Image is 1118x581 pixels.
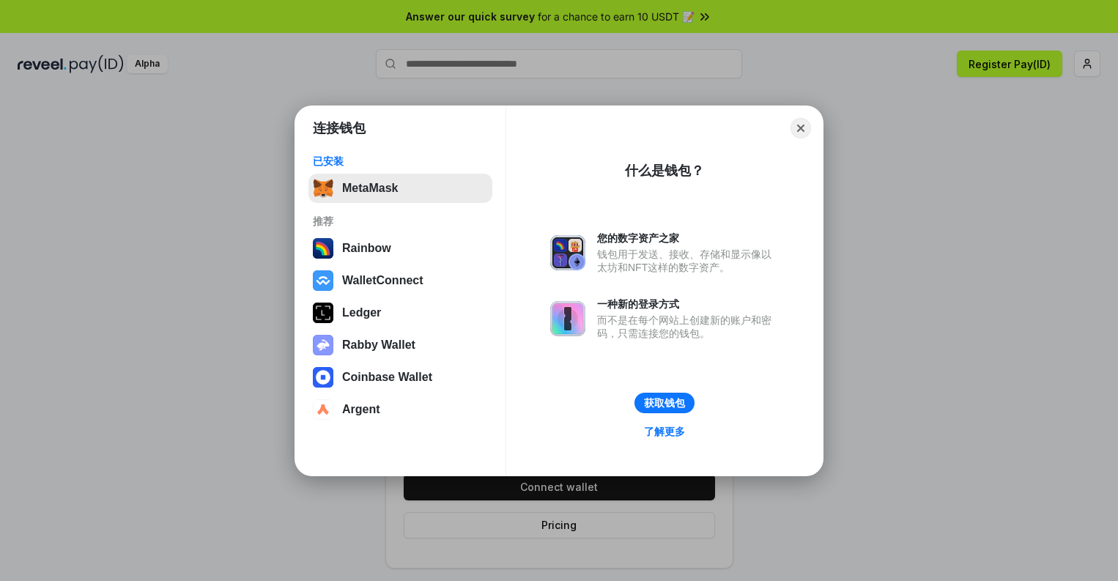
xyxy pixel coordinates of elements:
img: svg+xml,%3Csvg%20xmlns%3D%22http%3A%2F%2Fwww.w3.org%2F2000%2Fsvg%22%20width%3D%2228%22%20height%3... [313,303,333,323]
div: Rabby Wallet [342,338,415,352]
div: WalletConnect [342,274,423,287]
button: 获取钱包 [634,393,695,413]
div: Coinbase Wallet [342,371,432,384]
img: svg+xml,%3Csvg%20fill%3D%22none%22%20height%3D%2233%22%20viewBox%3D%220%200%2035%2033%22%20width%... [313,178,333,199]
button: Close [791,118,811,138]
img: svg+xml,%3Csvg%20xmlns%3D%22http%3A%2F%2Fwww.w3.org%2F2000%2Fsvg%22%20fill%3D%22none%22%20viewBox... [313,335,333,355]
button: Rabby Wallet [308,330,492,360]
button: Coinbase Wallet [308,363,492,392]
div: 了解更多 [644,425,685,438]
button: WalletConnect [308,266,492,295]
h1: 连接钱包 [313,119,366,137]
div: 已安装 [313,155,488,168]
img: svg+xml,%3Csvg%20width%3D%22120%22%20height%3D%22120%22%20viewBox%3D%220%200%20120%20120%22%20fil... [313,238,333,259]
div: 什么是钱包？ [625,162,704,180]
div: 您的数字资产之家 [597,232,779,245]
img: svg+xml,%3Csvg%20width%3D%2228%22%20height%3D%2228%22%20viewBox%3D%220%200%2028%2028%22%20fill%3D... [313,399,333,420]
img: svg+xml,%3Csvg%20width%3D%2228%22%20height%3D%2228%22%20viewBox%3D%220%200%2028%2028%22%20fill%3D... [313,270,333,291]
div: 推荐 [313,215,488,228]
img: svg+xml,%3Csvg%20xmlns%3D%22http%3A%2F%2Fwww.w3.org%2F2000%2Fsvg%22%20fill%3D%22none%22%20viewBox... [550,301,585,336]
div: 钱包用于发送、接收、存储和显示像以太坊和NFT这样的数字资产。 [597,248,779,274]
div: 而不是在每个网站上创建新的账户和密码，只需连接您的钱包。 [597,314,779,340]
div: Ledger [342,306,381,319]
div: 一种新的登录方式 [597,297,779,311]
div: Argent [342,403,380,416]
button: Ledger [308,298,492,327]
button: Argent [308,395,492,424]
div: 获取钱包 [644,396,685,410]
button: Rainbow [308,234,492,263]
img: svg+xml,%3Csvg%20width%3D%2228%22%20height%3D%2228%22%20viewBox%3D%220%200%2028%2028%22%20fill%3D... [313,367,333,388]
a: 了解更多 [635,422,694,441]
div: Rainbow [342,242,391,255]
div: MetaMask [342,182,398,195]
button: MetaMask [308,174,492,203]
img: svg+xml,%3Csvg%20xmlns%3D%22http%3A%2F%2Fwww.w3.org%2F2000%2Fsvg%22%20fill%3D%22none%22%20viewBox... [550,235,585,270]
